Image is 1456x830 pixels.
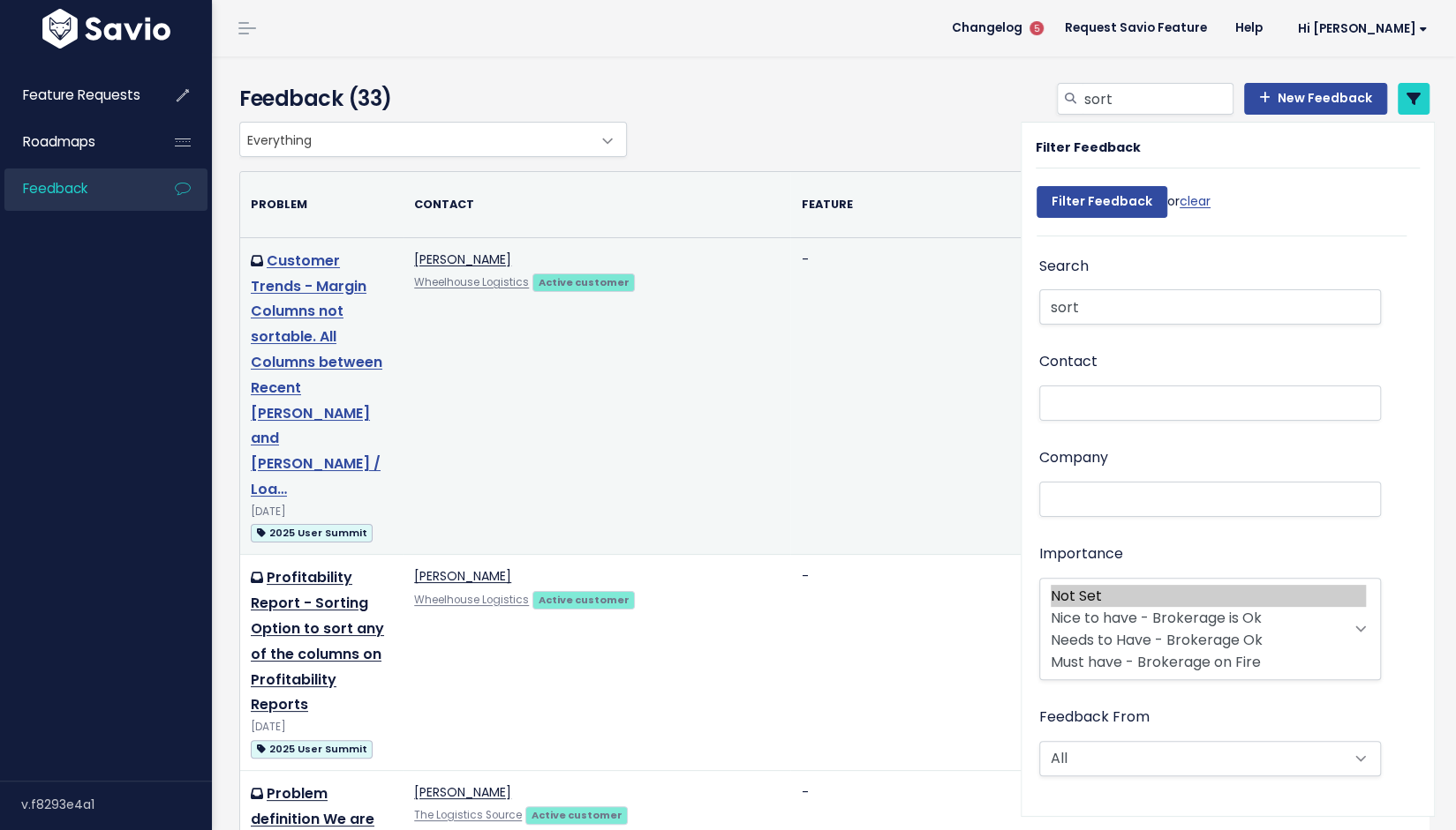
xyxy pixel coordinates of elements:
label: Tag [1039,801,1066,826]
strong: Active customer [539,593,630,607]
a: Active customer [532,273,635,290]
th: Contact [404,172,790,237]
a: Wheelhouse Logistics [414,593,529,607]
a: Active customer [525,805,628,823]
strong: Active customer [539,275,630,289]
label: Contact [1039,349,1098,375]
label: Company [1039,445,1108,471]
a: Wheelhouse Logistics [414,275,529,289]
option: Not Set [1051,585,1366,607]
option: Nice to have - Brokerage is Ok [1051,607,1366,629]
span: Hi [PERSON_NAME] [1298,22,1428,35]
a: Customer Trends - Margin Columns not sortable. All Columns between Recent [PERSON_NAME] and [PERS... [251,250,382,499]
span: 2025 User Summit [251,740,373,759]
td: - [790,237,1287,555]
span: Changelog [952,22,1022,34]
a: Hi [PERSON_NAME] [1277,15,1442,42]
h4: Feedback (33) [239,83,619,115]
span: Roadmaps [23,132,95,151]
a: Active customer [532,590,635,608]
option: Needs to Have - Brokerage Ok [1051,629,1366,651]
a: [PERSON_NAME] [414,783,511,801]
a: Feature Requests [4,75,147,116]
a: 2025 User Summit [251,737,373,759]
div: v.f8293e4a1 [21,781,212,827]
a: Profitability Report - Sorting Option to sort any of the columns on Profitability Reports [251,567,384,714]
span: Everything [239,122,627,157]
div: [DATE] [251,503,393,521]
a: The Logistics Source [414,808,522,822]
span: 2025 User Summit [251,524,373,542]
span: 5 [1030,21,1044,35]
a: Roadmaps [4,122,147,162]
label: Search [1039,254,1089,280]
span: Feedback [23,179,87,198]
a: Request Savio Feature [1051,15,1221,41]
a: [PERSON_NAME] [414,567,511,585]
div: or [1037,177,1211,236]
label: Feedback From [1039,705,1150,730]
a: New Feedback [1244,83,1387,115]
span: Feature Requests [23,86,140,104]
th: Problem [240,172,404,237]
span: Everything [240,123,591,156]
td: - [790,555,1287,770]
a: Feedback [4,168,147,209]
input: Search feedback... [1083,83,1233,115]
strong: Filter Feedback [1036,138,1141,156]
input: Filter Feedback [1037,186,1167,218]
a: clear [1180,192,1211,210]
div: [DATE] [251,718,393,737]
a: [PERSON_NAME] [414,250,511,268]
label: Importance [1039,542,1123,567]
img: logo-white.9d6f32f41409.svg [38,9,175,49]
option: Must have - Brokerage on Fire [1051,651,1366,673]
strong: Active customer [532,808,622,822]
a: Help [1221,15,1277,41]
input: Search Feedback [1039,289,1381,325]
th: Feature [790,172,1287,237]
a: 2025 User Summit [251,521,373,543]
